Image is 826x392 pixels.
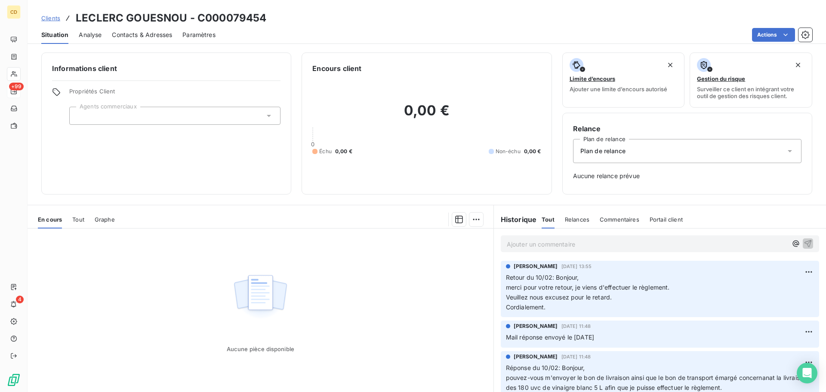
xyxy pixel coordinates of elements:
[506,374,809,391] span: pouvez-vous m'envoyer le bon de livraison ainsi que le bon de transport émargé concernanat la liv...
[690,52,812,108] button: Gestion du risqueSurveiller ce client en intégrant votre outil de gestion des risques client.
[41,31,68,39] span: Situation
[95,216,115,223] span: Graphe
[311,141,314,148] span: 0
[561,264,592,269] span: [DATE] 13:55
[506,364,585,371] span: Réponse du 10/02: Bonjour,
[573,172,801,180] span: Aucune relance prévue
[494,214,537,225] h6: Historique
[16,296,24,303] span: 4
[524,148,541,155] span: 0,00 €
[514,353,558,361] span: [PERSON_NAME]
[570,75,615,82] span: Limite d’encours
[41,15,60,22] span: Clients
[312,102,541,128] h2: 0,00 €
[506,293,612,301] span: Veuillez nous excusez pour le retard.
[7,5,21,19] div: CD
[182,31,216,39] span: Paramètres
[697,75,745,82] span: Gestion du risque
[542,216,555,223] span: Tout
[562,52,685,108] button: Limite d’encoursAjouter une limite d’encours autorisé
[335,148,352,155] span: 0,00 €
[7,84,20,98] a: +99
[41,14,60,22] a: Clients
[9,83,24,90] span: +99
[565,216,589,223] span: Relances
[496,148,521,155] span: Non-échu
[79,31,102,39] span: Analyse
[797,363,817,383] div: Open Intercom Messenger
[514,322,558,330] span: [PERSON_NAME]
[77,112,83,120] input: Ajouter une valeur
[650,216,683,223] span: Portail client
[112,31,172,39] span: Contacts & Adresses
[514,262,558,270] span: [PERSON_NAME]
[7,373,21,387] img: Logo LeanPay
[233,270,288,324] img: Empty state
[561,354,591,359] span: [DATE] 11:48
[506,274,579,281] span: Retour du 10/02: Bonjour,
[38,216,62,223] span: En cours
[506,284,670,291] span: merci pour votre retour, je viens d'effectuer le règlement.
[697,86,805,99] span: Surveiller ce client en intégrant votre outil de gestion des risques client.
[561,324,591,329] span: [DATE] 11:48
[76,10,266,26] h3: LECLERC GOUESNOU - C000079454
[570,86,667,93] span: Ajouter une limite d’encours autorisé
[573,123,801,134] h6: Relance
[312,63,361,74] h6: Encours client
[72,216,84,223] span: Tout
[69,88,280,100] span: Propriétés Client
[752,28,795,42] button: Actions
[506,333,594,341] span: Mail réponse envoyé le [DATE]
[580,147,626,155] span: Plan de relance
[506,303,546,311] span: Cordialement.
[227,346,294,352] span: Aucune pièce disponible
[52,63,280,74] h6: Informations client
[319,148,332,155] span: Échu
[600,216,639,223] span: Commentaires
